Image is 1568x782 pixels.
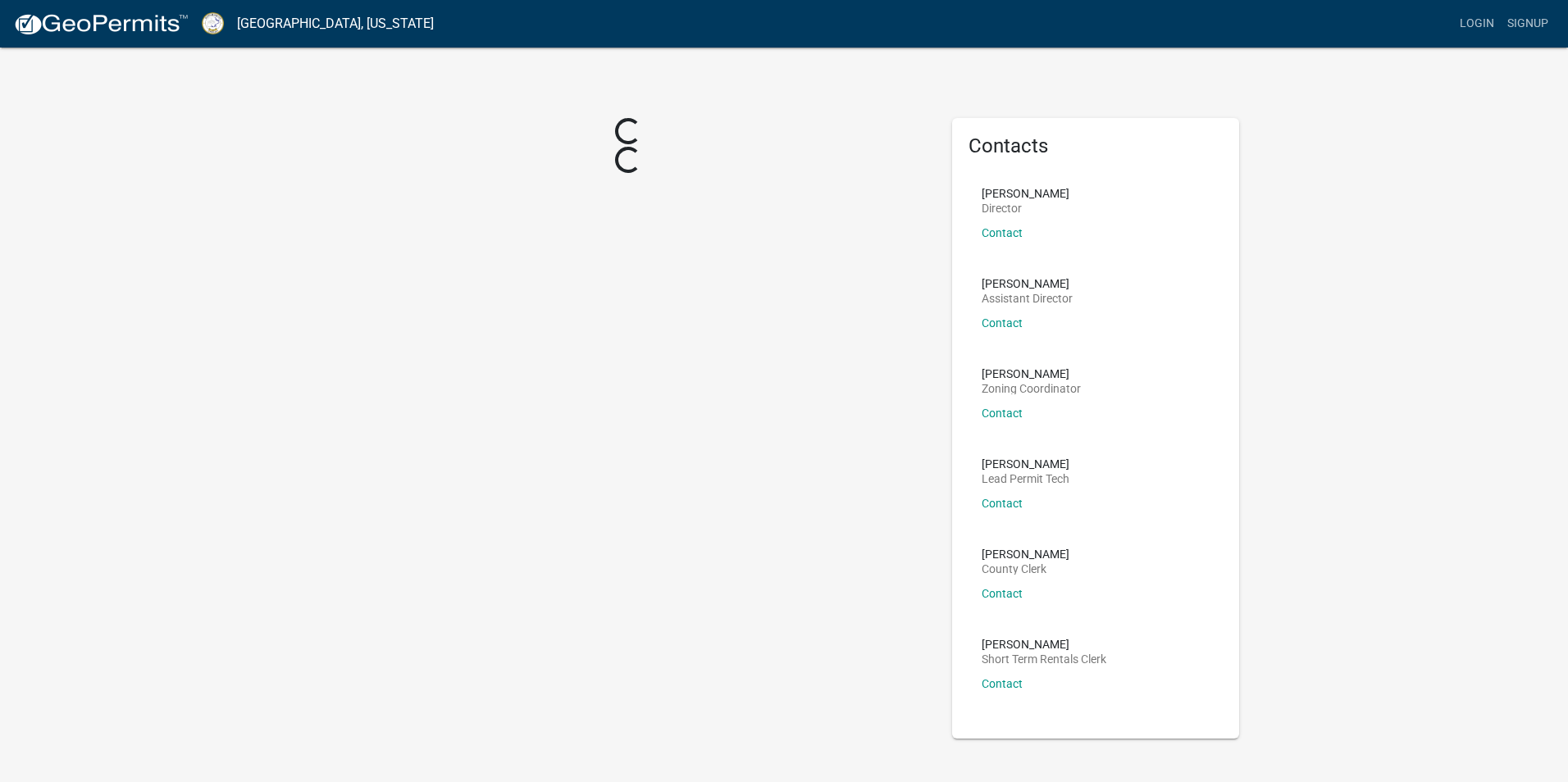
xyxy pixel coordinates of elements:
[982,677,1023,690] a: Contact
[969,134,1223,158] h5: Contacts
[202,12,224,34] img: Putnam County, Georgia
[982,548,1069,560] p: [PERSON_NAME]
[982,473,1069,484] p: Lead Permit Tech
[982,563,1069,575] p: County Clerk
[982,497,1023,510] a: Contact
[982,188,1069,199] p: [PERSON_NAME]
[982,639,1106,650] p: [PERSON_NAME]
[982,316,1023,330] a: Contact
[982,368,1081,380] p: [PERSON_NAME]
[237,10,434,38] a: [GEOGRAPHIC_DATA], [US_STATE]
[982,653,1106,665] p: Short Term Rentals Clerk
[1501,8,1555,39] a: Signup
[982,383,1081,394] p: Zoning Coordinator
[982,587,1023,600] a: Contact
[982,293,1073,304] p: Assistant Director
[982,202,1069,214] p: Director
[982,226,1023,239] a: Contact
[982,278,1073,289] p: [PERSON_NAME]
[1453,8,1501,39] a: Login
[982,458,1069,470] p: [PERSON_NAME]
[982,407,1023,420] a: Contact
